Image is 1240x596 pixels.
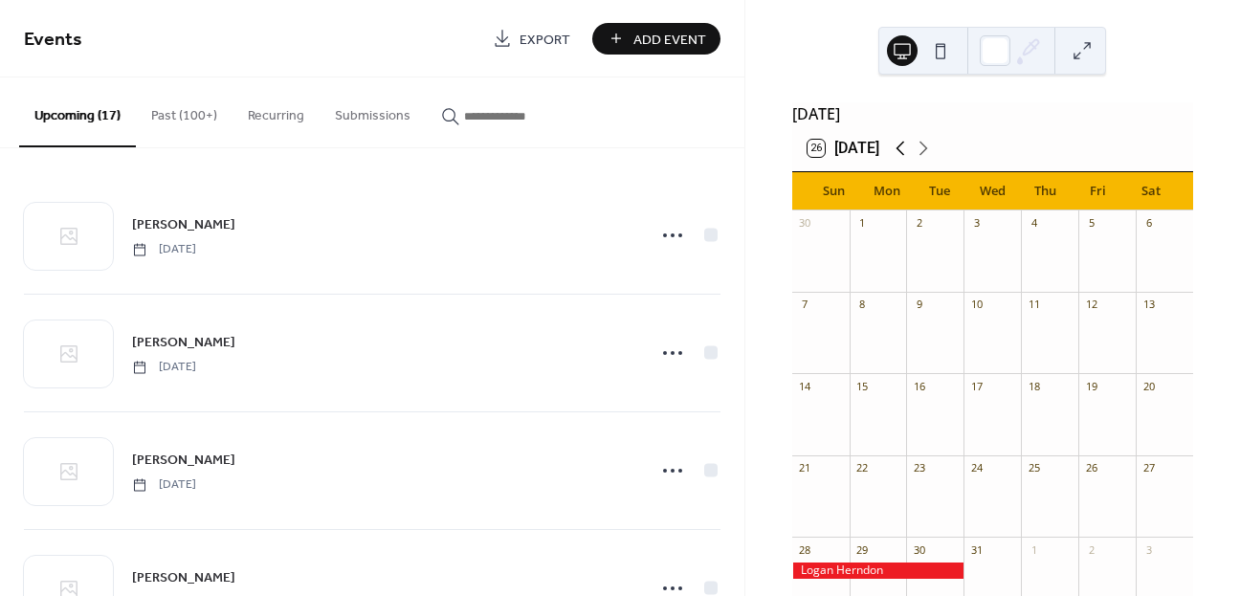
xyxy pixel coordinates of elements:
span: [PERSON_NAME] [132,215,235,235]
div: 3 [969,216,984,231]
a: [PERSON_NAME] [132,213,235,235]
a: [PERSON_NAME] [132,566,235,588]
div: Wed [966,172,1019,210]
div: 6 [1141,216,1156,231]
div: 26 [1084,461,1098,475]
div: [DATE] [792,102,1193,125]
div: 19 [1084,379,1098,393]
button: Add Event [592,23,720,55]
div: 17 [969,379,984,393]
div: Sun [808,172,860,210]
div: 25 [1027,461,1041,475]
div: Mon [860,172,913,210]
span: Add Event [633,30,706,50]
div: 15 [855,379,870,393]
div: 4 [1027,216,1041,231]
div: 13 [1141,298,1156,312]
div: 14 [798,379,812,393]
button: Past (100+) [136,77,232,145]
div: 11 [1027,298,1041,312]
div: 7 [798,298,812,312]
div: 30 [798,216,812,231]
div: 1 [855,216,870,231]
div: 21 [798,461,812,475]
div: 16 [912,379,926,393]
div: 22 [855,461,870,475]
div: 3 [1141,542,1156,557]
a: [PERSON_NAME] [132,449,235,471]
div: Thu [1019,172,1072,210]
div: 18 [1027,379,1041,393]
div: 28 [798,542,812,557]
span: [DATE] [132,241,196,258]
span: [PERSON_NAME] [132,568,235,588]
span: [PERSON_NAME] [132,333,235,353]
div: 2 [912,216,926,231]
div: 24 [969,461,984,475]
button: Submissions [320,77,426,145]
div: 12 [1084,298,1098,312]
div: 10 [969,298,984,312]
div: 2 [1084,542,1098,557]
div: 31 [969,542,984,557]
div: 8 [855,298,870,312]
div: 5 [1084,216,1098,231]
span: [DATE] [132,359,196,376]
span: Export [520,30,570,50]
div: 30 [912,542,926,557]
div: Logan Herndon [792,563,964,579]
div: Sat [1125,172,1178,210]
span: [PERSON_NAME] [132,451,235,471]
div: 20 [1141,379,1156,393]
div: 29 [855,542,870,557]
div: 23 [912,461,926,475]
button: Recurring [232,77,320,145]
div: 1 [1027,542,1041,557]
div: Tue [913,172,965,210]
div: Fri [1072,172,1124,210]
button: Upcoming (17) [19,77,136,147]
a: Export [478,23,585,55]
span: [DATE] [132,476,196,494]
button: 26[DATE] [801,135,886,162]
div: 27 [1141,461,1156,475]
div: 9 [912,298,926,312]
a: [PERSON_NAME] [132,331,235,353]
span: Events [24,21,82,58]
